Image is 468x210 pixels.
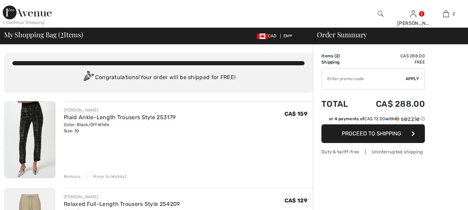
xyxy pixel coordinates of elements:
[87,173,127,180] div: Move to Wishlist
[3,6,52,19] img: 1ère Avenue
[60,29,64,38] span: 2
[395,116,419,122] img: Sezzle
[397,20,429,27] div: [PERSON_NAME]
[285,197,307,204] span: CA$ 129
[81,71,95,85] img: Congratulation2.svg
[321,149,425,155] div: Duty & tariff-free | Uninterrupted shipping
[4,31,83,38] span: My Shopping Bag ( Items)
[410,10,416,17] a: Sign In
[358,92,425,116] td: CA$ 288.00
[64,201,180,207] a: Relaxed Full-Length Trousers Style 254209
[321,59,358,65] td: Shipping
[12,71,305,85] div: Congratulations! Your order will be shipped for FREE!
[64,122,176,134] div: Color: Black/Off White Size: 10
[358,59,425,65] td: Free
[378,10,384,18] img: search the website
[452,11,455,17] span: 2
[4,101,56,178] img: Plaid Ankle-Length Trousers Style 253179
[321,116,425,124] div: or 4 payments ofCA$ 72.00withSezzle Click to learn more about Sezzle
[364,116,385,121] span: CA$ 72.00
[321,92,358,116] td: Total
[329,116,425,122] div: or 4 payments of with
[257,34,279,38] span: CAD
[336,54,338,58] span: 2
[410,10,416,18] img: My Info
[309,31,464,38] div: Order Summary
[321,53,358,59] td: Items ( )
[430,10,462,18] a: 2
[406,76,419,82] span: Apply
[64,107,176,113] div: [PERSON_NAME]
[283,34,292,38] span: EN
[285,111,307,117] span: CA$ 159
[3,19,44,26] div: < Continue Shopping
[64,114,176,121] a: Plaid Ankle-Length Trousers Style 253179
[321,124,425,143] button: Proceed to Shipping
[257,34,268,39] img: Canadian Dollar
[64,173,81,180] div: Remove
[443,10,449,18] img: My Bag
[358,53,425,59] td: CA$ 288.00
[342,130,401,137] span: Proceed to Shipping
[322,68,406,89] input: Promo code
[64,194,180,200] div: [PERSON_NAME]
